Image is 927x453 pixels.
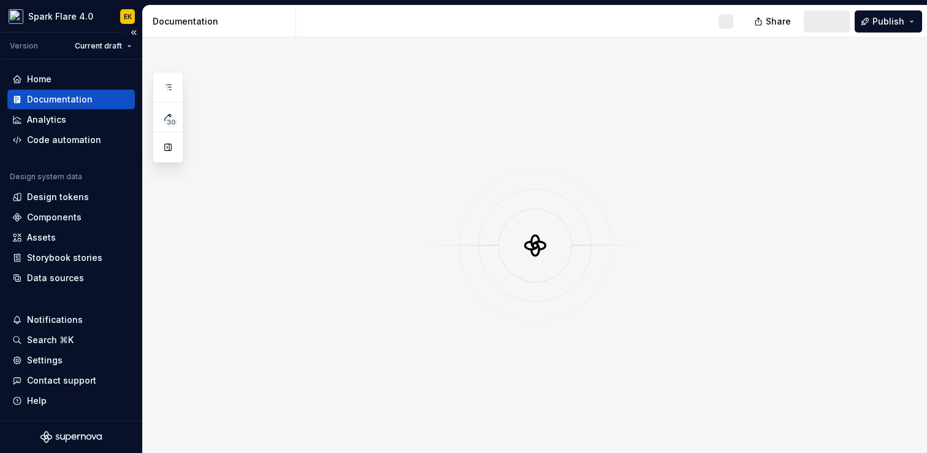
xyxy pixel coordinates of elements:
[7,248,135,268] a: Storybook stories
[27,211,82,223] div: Components
[7,187,135,207] a: Design tokens
[7,228,135,247] a: Assets
[27,73,51,85] div: Home
[27,93,93,106] div: Documentation
[27,374,96,387] div: Contact support
[7,130,135,150] a: Code automation
[7,391,135,411] button: Help
[748,10,799,33] button: Share
[153,15,291,28] div: Documentation
[27,134,101,146] div: Code automation
[27,354,63,366] div: Settings
[7,207,135,227] a: Components
[75,41,122,51] span: Current draft
[28,10,93,23] div: Spark Flare 4.0
[124,12,132,21] div: EK
[27,272,84,284] div: Data sources
[27,334,74,346] div: Search ⌘K
[10,172,82,182] div: Design system data
[766,15,791,28] span: Share
[7,310,135,330] button: Notifications
[2,3,140,29] button: Spark Flare 4.0EK
[27,314,83,326] div: Notifications
[27,395,47,407] div: Help
[27,191,89,203] div: Design tokens
[7,90,135,109] a: Documentation
[7,371,135,390] button: Contact support
[7,268,135,288] a: Data sources
[69,37,137,55] button: Current draft
[855,10,922,33] button: Publish
[7,330,135,350] button: Search ⌘K
[872,15,904,28] span: Publish
[165,117,178,127] span: 30
[27,252,102,264] div: Storybook stories
[10,41,38,51] div: Version
[27,114,66,126] div: Analytics
[40,431,102,443] svg: Supernova Logo
[125,24,142,41] button: Collapse sidebar
[9,9,23,24] img: d6852e8b-7cd7-4438-8c0d-f5a8efe2c281.png
[7,350,135,370] a: Settings
[27,231,56,244] div: Assets
[7,110,135,130] a: Analytics
[7,69,135,89] a: Home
